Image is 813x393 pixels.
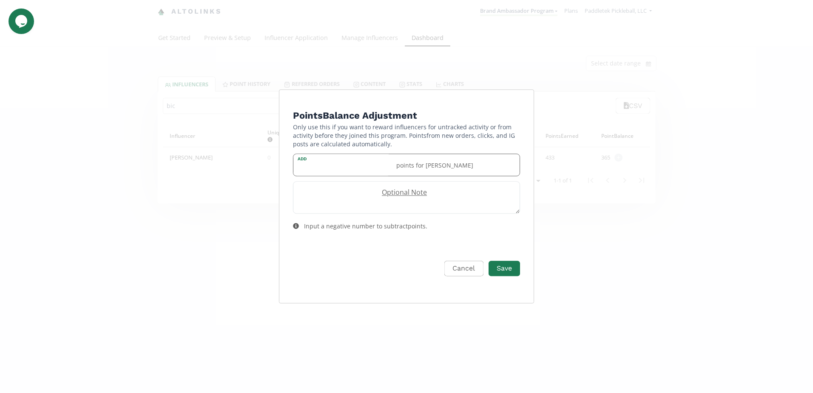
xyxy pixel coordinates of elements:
[489,261,520,276] button: Save
[444,261,483,276] button: Cancel
[293,154,391,162] label: Add
[9,9,36,34] iframe: chat widget
[293,188,511,197] label: Optional Note
[304,222,427,231] div: Input a negative number to subtract points .
[293,108,520,123] h4: Points Balance Adjustment
[279,89,534,303] div: Edit Program
[293,123,520,148] p: Only use this if you want to reward influencers for untracked activity or from activity before th...
[391,154,520,176] div: points for [PERSON_NAME]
